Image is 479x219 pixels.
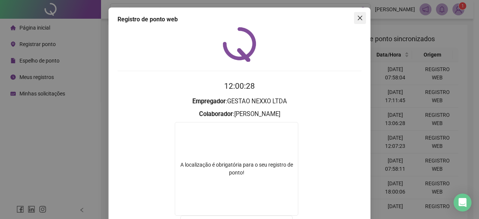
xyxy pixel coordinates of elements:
[224,82,255,91] time: 12:00:28
[454,194,472,212] div: Open Intercom Messenger
[354,12,366,24] button: Close
[357,15,363,21] span: close
[223,27,256,62] img: QRPoint
[175,161,298,177] div: A localização é obrigatória para o seu registro de ponto!
[192,98,226,105] strong: Empregador
[118,15,361,24] div: Registro de ponto web
[118,97,361,106] h3: : GESTAO NEXXO LTDA
[199,110,233,118] strong: Colaborador
[118,109,361,119] h3: : [PERSON_NAME]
